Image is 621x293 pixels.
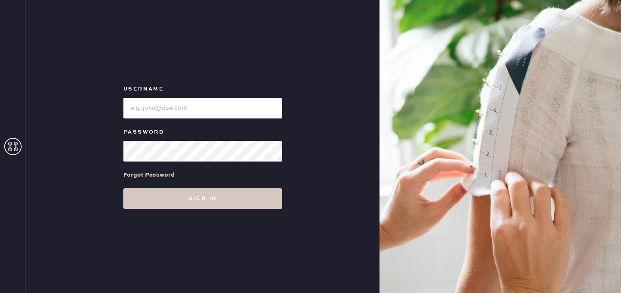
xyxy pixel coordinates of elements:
button: Sign in [123,188,282,209]
input: e.g. john@doe.com [123,98,282,118]
label: Username [123,84,282,94]
label: Password [123,127,282,137]
a: Forgot Password [123,162,175,188]
div: Forgot Password [123,170,175,180]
